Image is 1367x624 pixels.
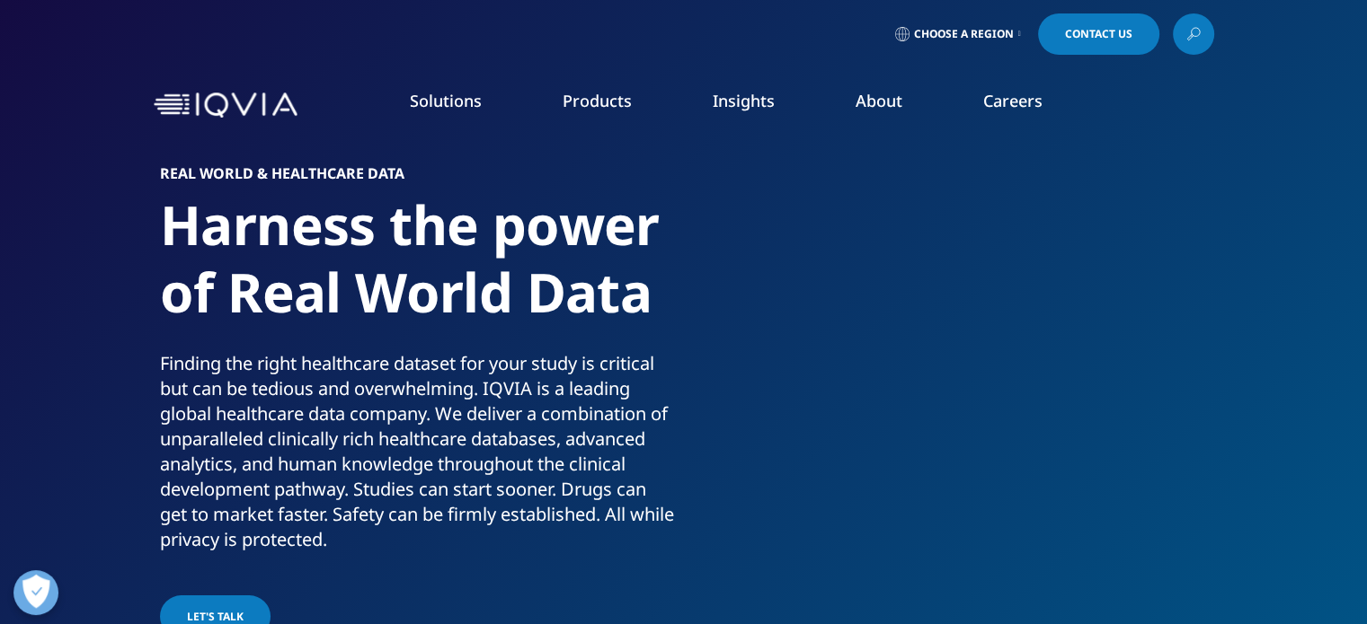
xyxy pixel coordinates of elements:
[160,191,677,351] h1: Harness the power of Real World Data
[410,90,482,111] a: Solutions
[305,63,1214,147] nav: Primary
[726,166,1207,525] img: 2054_young-woman-touching-big-digital-monitor.jpg
[1038,13,1159,55] a: Contact Us
[983,90,1043,111] a: Careers
[160,351,677,563] p: Finding the right healthcare dataset for your study is critical but can be tedious and overwhelmi...
[713,90,775,111] a: Insights
[154,92,297,119] img: IQVIA Healthcare Information Technology and Pharma Clinical Research Company
[856,90,902,111] a: About
[187,609,244,624] span: Let's Talk
[563,90,632,111] a: Products
[914,27,1014,41] span: Choose a Region
[13,570,58,615] button: Open Preferences
[1065,29,1132,40] span: Contact Us
[160,166,677,191] h6: Real World & Healthcare Data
